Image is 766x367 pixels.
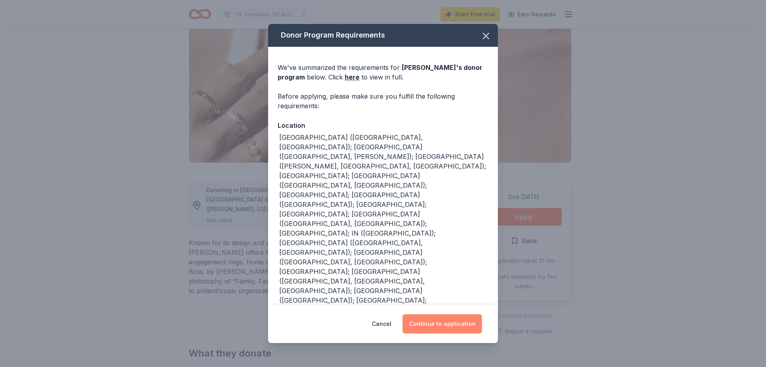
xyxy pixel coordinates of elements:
div: We've summarized the requirements for below. Click to view in full. [278,63,488,82]
a: here [345,72,359,82]
div: Location [278,120,488,131]
button: Cancel [372,314,391,333]
div: Donor Program Requirements [268,24,498,47]
button: Continue to application [403,314,482,333]
div: Before applying, please make sure you fulfill the following requirements: [278,91,488,111]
